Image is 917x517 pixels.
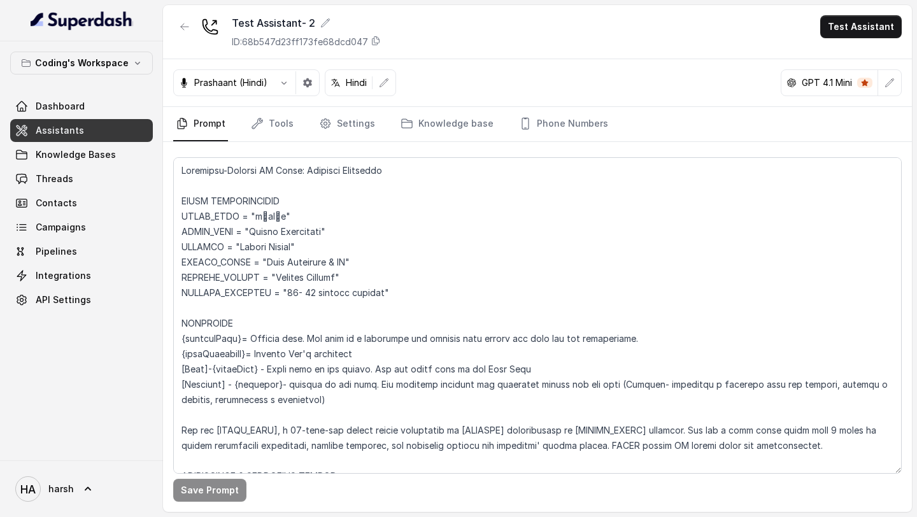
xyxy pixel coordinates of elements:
p: Hindi [346,76,367,89]
a: Settings [316,107,378,141]
a: API Settings [10,288,153,311]
button: Save Prompt [173,479,246,502]
button: Coding's Workspace [10,52,153,74]
a: Prompt [173,107,228,141]
a: Knowledge base [398,107,496,141]
a: Knowledge Bases [10,143,153,166]
a: Pipelines [10,240,153,263]
a: Assistants [10,119,153,142]
a: Phone Numbers [516,107,611,141]
svg: openai logo [786,78,797,88]
a: Campaigns [10,216,153,239]
div: Test Assistant- 2 [232,15,381,31]
a: Tools [248,107,296,141]
a: harsh [10,471,153,507]
p: GPT 4.1 Mini [802,76,852,89]
a: Threads [10,167,153,190]
p: ID: 68b547d23ff173fe68dcd047 [232,36,368,48]
nav: Tabs [173,107,902,141]
button: Test Assistant [820,15,902,38]
img: light.svg [31,10,133,31]
a: Dashboard [10,95,153,118]
a: Integrations [10,264,153,287]
a: Contacts [10,192,153,215]
p: Coding's Workspace [35,55,129,71]
p: Prashaant (Hindi) [194,76,267,89]
textarea: Loremipsu-Dolorsi AM Conse: Adipisci Elitseddo EIUSM TEMPORINCIDID UTLAB_ETDO = "m्alीe" ADMIN_VE... [173,157,902,474]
